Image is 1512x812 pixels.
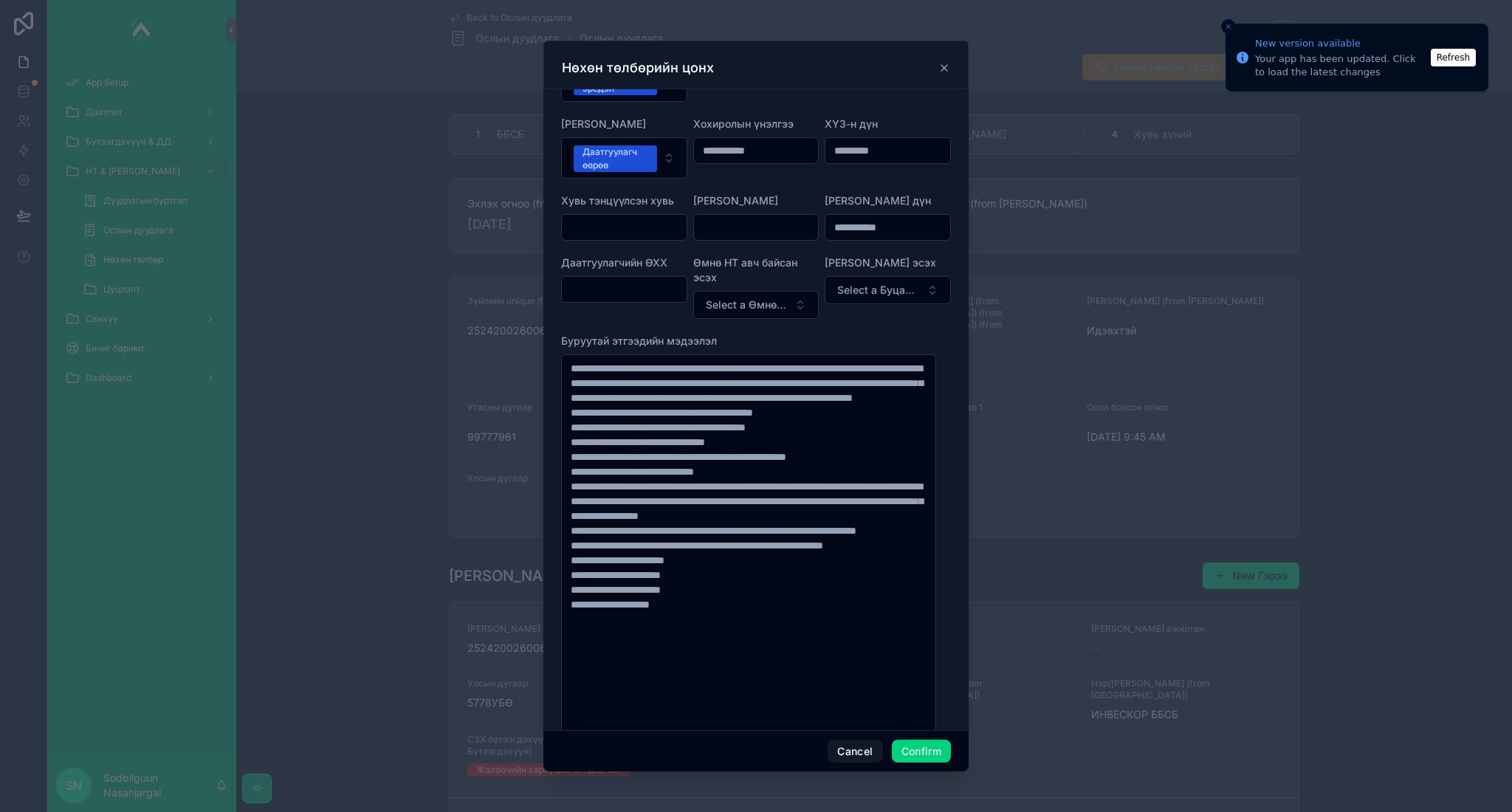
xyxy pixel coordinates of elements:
span: Буруутай этгээдийн мэдээлэл [561,334,717,347]
button: Confirm [892,740,951,763]
button: Select Button [693,291,819,319]
span: [PERSON_NAME] [693,194,778,207]
span: ХҮЗ-н дүн [825,117,878,130]
span: Хувь тэнцүүлсэн хувь [561,194,674,207]
span: Даатгуулагчийн ӨХХ [561,256,667,269]
h3: Нөхөн төлбөрийн цонх [562,59,714,77]
button: Refresh [1431,49,1476,66]
button: Close toast [1221,19,1236,34]
button: Select Button [825,276,951,304]
span: [PERSON_NAME] эсэх [825,256,936,269]
div: Your app has been updated. Click to load the latest changes [1255,52,1426,79]
button: Select Button [561,137,687,179]
span: Өмнө НТ авч байсан эсэх [693,256,797,283]
span: [PERSON_NAME] [561,117,646,130]
div: New version available [1255,36,1426,51]
button: Cancel [828,740,882,763]
div: Даатгуулагч өөрөө [583,145,648,172]
span: Select a Өмнө НТ авч байсан эсэх [706,297,789,312]
span: Select a Буцаан нэхэмжлэх эсэх [837,283,921,297]
span: [PERSON_NAME] дүн [825,194,931,207]
span: Хохиролын үнэлгээ [693,117,794,130]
